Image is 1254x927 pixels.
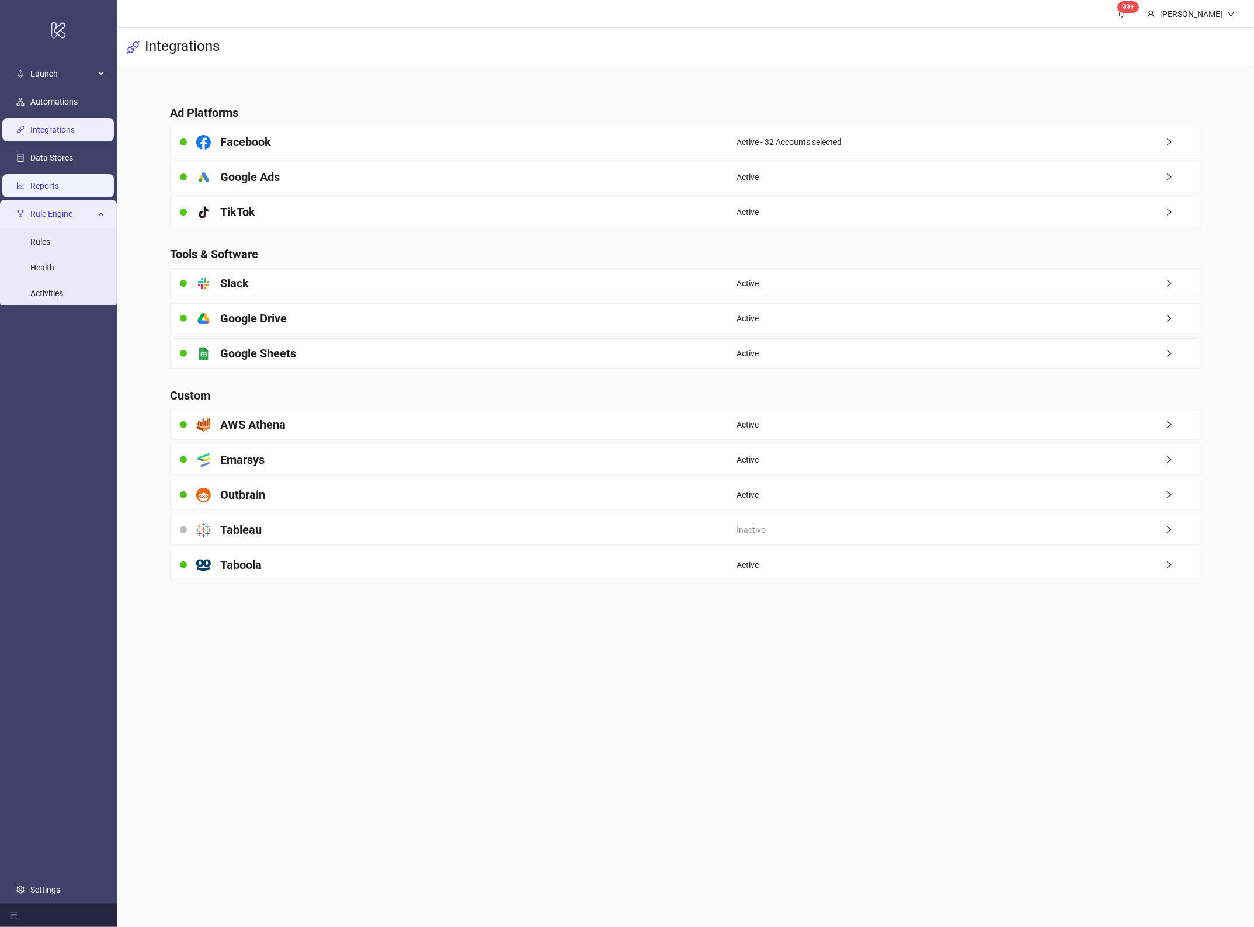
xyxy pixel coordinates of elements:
[1165,456,1200,464] span: right
[220,522,262,538] h4: Tableau
[737,347,759,360] span: Active
[737,523,766,536] span: Inactive
[220,452,265,468] h4: Emarsys
[170,303,1201,334] a: Google DriveActiveright
[170,338,1201,369] a: Google SheetsActiveright
[170,387,1201,404] h4: Custom
[170,105,1201,121] h4: Ad Platforms
[220,169,280,185] h4: Google Ads
[30,181,59,190] a: Reports
[220,416,286,433] h4: AWS Athena
[145,37,220,57] h3: Integrations
[30,62,95,85] span: Launch
[9,911,18,919] span: menu-fold
[1118,1,1140,13] sup: 684
[30,289,63,298] a: Activities
[170,515,1201,545] a: TableauInactiveright
[170,445,1201,475] a: EmarsysActiveright
[1118,9,1126,18] span: bell
[737,206,759,218] span: Active
[170,480,1201,510] a: OutbrainActiveright
[220,345,296,362] h4: Google Sheets
[126,40,140,54] span: api
[170,409,1201,440] a: AWS AthenaActiveright
[737,277,759,290] span: Active
[30,263,54,272] a: Health
[220,204,255,220] h4: TikTok
[170,246,1201,262] h4: Tools & Software
[1227,10,1235,18] span: down
[737,558,759,571] span: Active
[30,885,60,894] a: Settings
[30,153,73,162] a: Data Stores
[30,125,75,134] a: Integrations
[1165,526,1200,534] span: right
[220,134,271,150] h4: Facebook
[30,237,50,246] a: Rules
[170,268,1201,298] a: SlackActiveright
[16,210,25,218] span: fork
[737,136,842,148] span: Active - 32 Accounts selected
[16,70,25,78] span: rocket
[1165,349,1200,357] span: right
[737,171,759,183] span: Active
[1165,314,1200,322] span: right
[1165,491,1200,499] span: right
[220,487,265,503] h4: Outbrain
[1165,421,1200,429] span: right
[170,550,1201,580] a: TaboolaActiveright
[170,162,1201,192] a: Google AdsActiveright
[1147,10,1155,18] span: user
[737,453,759,466] span: Active
[30,202,95,225] span: Rule Engine
[220,557,262,573] h4: Taboola
[1155,8,1227,20] div: [PERSON_NAME]
[1165,279,1200,287] span: right
[170,127,1201,157] a: FacebookActive - 32 Accounts selectedright
[1165,138,1200,146] span: right
[1165,208,1200,216] span: right
[737,488,759,501] span: Active
[30,97,78,106] a: Automations
[170,197,1201,227] a: TikTokActiveright
[220,310,287,327] h4: Google Drive
[737,418,759,431] span: Active
[1165,561,1200,569] span: right
[737,312,759,325] span: Active
[1165,173,1200,181] span: right
[220,275,249,291] h4: Slack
